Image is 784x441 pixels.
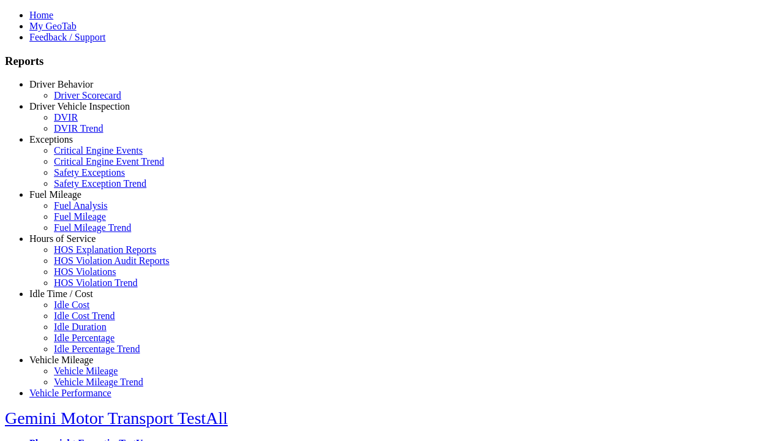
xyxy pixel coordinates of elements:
[54,344,140,354] a: Idle Percentage Trend
[54,222,131,233] a: Fuel Mileage Trend
[54,377,143,387] a: Vehicle Mileage Trend
[29,189,81,200] a: Fuel Mileage
[54,300,89,310] a: Idle Cost
[54,211,106,222] a: Fuel Mileage
[54,200,108,211] a: Fuel Analysis
[29,233,96,244] a: Hours of Service
[54,244,156,255] a: HOS Explanation Reports
[54,156,164,167] a: Critical Engine Event Trend
[54,266,116,277] a: HOS Violations
[29,355,93,365] a: Vehicle Mileage
[5,409,228,428] a: Gemini Motor Transport TestAll
[54,366,118,376] a: Vehicle Mileage
[54,112,78,123] a: DVIR
[54,167,125,178] a: Safety Exceptions
[29,388,111,398] a: Vehicle Performance
[54,277,138,288] a: HOS Violation Trend
[5,55,779,68] h3: Reports
[54,178,146,189] a: Safety Exception Trend
[54,333,115,343] a: Idle Percentage
[29,10,53,20] a: Home
[29,101,130,111] a: Driver Vehicle Inspection
[54,145,143,156] a: Critical Engine Events
[54,322,107,332] a: Idle Duration
[29,32,105,42] a: Feedback / Support
[54,90,121,100] a: Driver Scorecard
[29,79,93,89] a: Driver Behavior
[54,311,115,321] a: Idle Cost Trend
[29,288,93,299] a: Idle Time / Cost
[29,21,77,31] a: My GeoTab
[54,255,170,266] a: HOS Violation Audit Reports
[29,134,73,145] a: Exceptions
[54,123,103,134] a: DVIR Trend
